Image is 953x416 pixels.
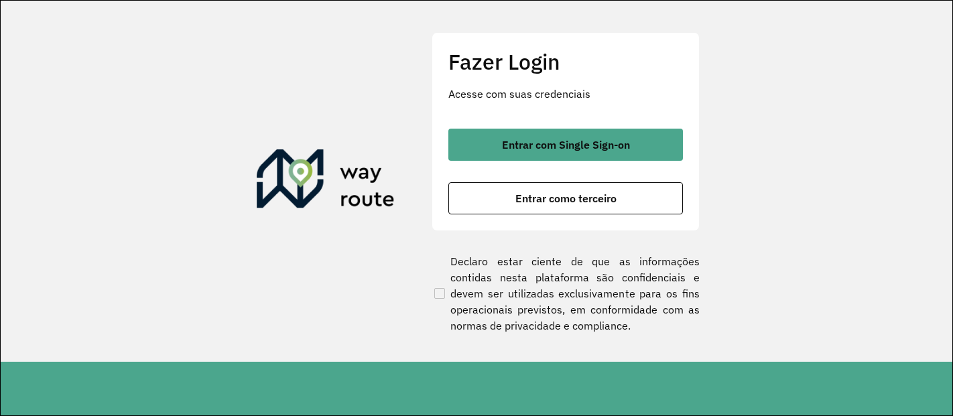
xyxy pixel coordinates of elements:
span: Entrar com Single Sign-on [502,139,630,150]
label: Declaro estar ciente de que as informações contidas nesta plataforma são confidenciais e devem se... [432,253,700,334]
span: Entrar como terceiro [515,193,617,204]
p: Acesse com suas credenciais [448,86,683,102]
h2: Fazer Login [448,49,683,74]
button: button [448,129,683,161]
img: Roteirizador AmbevTech [257,149,395,214]
button: button [448,182,683,214]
